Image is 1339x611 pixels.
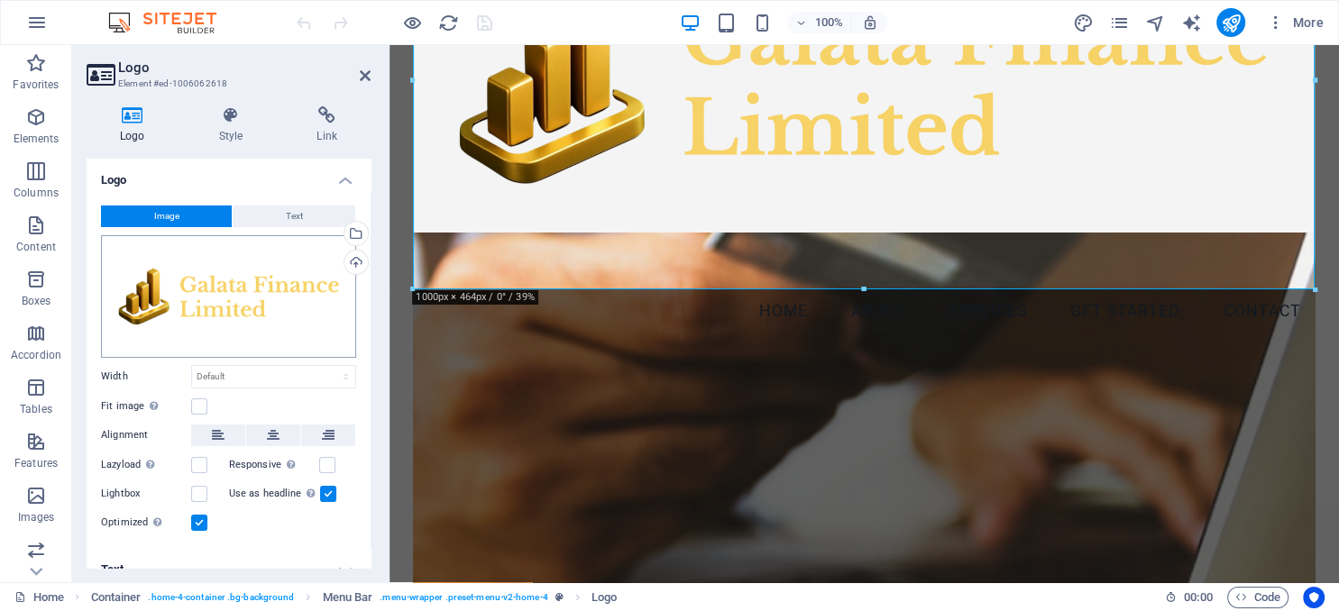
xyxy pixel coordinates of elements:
label: Width [101,371,191,381]
i: Navigator [1144,13,1165,33]
h6: 100% [814,12,843,33]
i: Publish [1220,13,1241,33]
div: logo-horizontal-transparent-4U74gkBu9r7DhcDwagwEGg.png [101,235,356,358]
button: publish [1216,8,1245,37]
span: Click to select. Double-click to edit [323,587,373,608]
span: . menu-wrapper .preset-menu-v2-home-4 [380,587,547,608]
p: Favorites [13,78,59,92]
button: Code [1227,587,1289,608]
button: pages [1108,12,1130,33]
span: Click to select. Double-click to edit [592,587,617,608]
p: Images [18,510,55,524]
nav: breadcrumb [91,587,618,608]
span: : [1197,590,1199,604]
h4: Logo [87,159,371,191]
img: Editor Logo [104,12,239,33]
button: Image [101,205,232,227]
span: . home-4-container .bg-background [148,587,294,608]
i: Pages (Ctrl+Alt+S) [1108,13,1129,33]
span: Text [286,205,303,227]
i: Reload page [438,13,459,33]
p: Features [14,456,58,470]
button: More [1260,8,1331,37]
h3: Element #ed-1006062618 [118,76,335,92]
label: Lightbox [101,483,191,505]
label: Fit image [101,396,191,417]
button: Text [233,205,355,227]
span: Image [154,205,179,227]
i: On resize automatically adjust zoom level to fit chosen device. [861,14,877,31]
p: Tables [20,402,52,416]
p: Accordion [11,348,61,362]
span: Code [1235,587,1280,608]
p: Elements [14,132,60,146]
i: AI Writer [1180,13,1201,33]
label: Optimized [101,512,191,533]
button: navigator [1144,12,1166,33]
label: Responsive [229,454,319,476]
p: Content [16,240,56,254]
label: Use as headline [229,483,320,505]
h4: Link [283,106,371,144]
h4: Logo [87,106,186,144]
label: Lazyload [101,454,191,476]
i: Design (Ctrl+Alt+Y) [1072,13,1093,33]
a: Click to cancel selection. Double-click to open Pages [14,587,64,608]
label: Alignment [101,424,191,446]
button: design [1072,12,1094,33]
button: reload [437,12,459,33]
p: Columns [14,186,59,200]
span: 00 00 [1184,587,1212,608]
h4: Style [186,106,284,144]
h6: Session time [1165,587,1213,608]
h2: Logo [118,59,371,76]
span: Click to select. Double-click to edit [91,587,142,608]
button: text_generator [1180,12,1202,33]
i: This element is a customizable preset [555,592,564,602]
h4: Text [87,548,371,591]
span: More [1267,14,1324,32]
p: Boxes [22,294,51,308]
button: 100% [787,12,851,33]
button: Usercentrics [1303,587,1325,608]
